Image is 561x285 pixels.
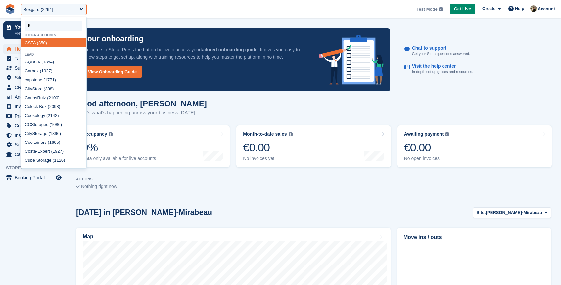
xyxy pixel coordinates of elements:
img: stora-icon-8386f47178a22dfd0bd8f6a31ec36ba5ce8667c1dd55bd0f319d3a0aa187defe.svg [5,4,15,14]
span: Invoices [15,102,54,111]
span: Get Live [454,6,471,12]
a: menu [3,54,63,63]
a: Visit the help center In-depth set up guides and resources. [404,60,545,78]
span: Insurance [15,131,54,140]
span: Help [515,5,524,12]
div: Data only available for live accounts [82,156,156,161]
a: Preview store [55,174,63,182]
span: Test Mode [416,6,437,13]
div: arlosRuiz (2100) [21,94,86,102]
span: Capital [15,150,54,159]
span: C [28,122,31,127]
span: C [25,104,28,109]
p: ACTIONS [76,177,551,181]
a: Occupancy 0% Data only available for live accounts [75,125,230,167]
span: C [25,40,28,45]
span: Site: [477,209,486,216]
img: icon-info-grey-7440780725fd019a000dd9b08b2336e03edf1995a4989e88bcd33f0948082b44.svg [289,132,293,136]
div: Other a ounts [21,33,86,37]
span: Create [482,5,495,12]
img: icon-info-grey-7440780725fd019a000dd9b08b2336e03edf1995a4989e88bcd33f0948082b44.svg [109,132,113,136]
div: apstone (1771) [21,76,86,85]
a: menu [3,44,63,54]
a: menu [3,131,63,140]
h2: Map [83,234,93,240]
span: C [25,131,28,136]
span: C [25,158,28,163]
div: ityStore (398) [21,85,86,94]
div: osta-Expert (1927) [21,147,86,156]
a: menu [3,73,63,82]
a: menu [3,150,63,159]
div: ube Storage (1126) [21,156,86,165]
span: Subscriptions [15,63,54,73]
div: arbox (1027) [21,67,86,76]
div: 0% [82,141,156,154]
div: ookology (2142) [21,111,86,120]
span: C [25,113,28,118]
a: Get Live [450,4,475,15]
a: menu [3,173,63,182]
span: c [42,33,44,37]
span: C [25,149,28,154]
p: In-depth set up guides and resources. [412,69,473,75]
h1: Good afternoon, [PERSON_NAME] [76,99,207,108]
div: ityStorage (1896) [21,129,86,138]
a: menu [3,83,63,92]
div: €0.00 [243,141,292,154]
div: Storages (1086) [21,120,86,129]
a: menu [3,140,63,149]
a: menu [3,121,63,130]
span: C [25,60,28,64]
a: menu [3,111,63,121]
div: Boxgard (2264) [23,6,53,13]
a: View Onboarding Guide [83,66,142,78]
span: c [40,33,42,37]
div: Awaiting payment [404,131,444,137]
div: QBOX (1854) [21,58,86,67]
span: c [25,77,27,82]
span: Home [15,44,54,54]
span: Account [538,6,555,12]
span: Sites [15,73,54,82]
p: Here's what's happening across your business [DATE] [76,109,207,117]
span: Booking Portal [15,173,54,182]
div: [PERSON_NAME] (569) [21,165,86,174]
a: Chat to support Get your Stora questions answered. [404,42,545,60]
p: Welcome to Stora! Press the button below to access your . It gives you easy to follow steps to ge... [83,46,308,61]
button: Site: [PERSON_NAME]-Mirabeau [473,207,551,218]
a: Month-to-date sales €0.00 No invoices yet [236,125,391,167]
div: Occupancy [82,131,107,137]
a: menu [3,92,63,102]
span: CRM [15,83,54,92]
div: Month-to-date sales [243,131,287,137]
p: Chat to support [412,45,465,51]
span: Tasks [15,54,54,63]
img: icon-info-grey-7440780725fd019a000dd9b08b2336e03edf1995a4989e88bcd33f0948082b44.svg [439,7,443,11]
span: Pricing [15,111,54,121]
span: C [25,95,28,100]
a: Your onboarding View next steps [3,21,63,39]
img: onboarding-info-6c161a55d2c0e0a8cae90662b2fe09162a5109e8cc188191df67fb4f79e88e88.svg [319,35,384,85]
span: C [25,68,28,73]
span: Nothing right now [81,184,117,189]
span: c [34,104,36,109]
span: C [25,122,28,127]
span: Analytics [15,92,54,102]
span: Storefront [6,165,66,171]
img: icon-info-grey-7440780725fd019a000dd9b08b2336e03edf1995a4989e88bcd33f0948082b44.svg [445,132,449,136]
span: C [25,86,28,91]
div: No open invoices [404,156,449,161]
p: Your onboarding [15,25,54,29]
span: C [25,140,28,145]
strong: tailored onboarding guide [200,47,257,52]
div: €0.00 [404,141,449,154]
p: View next steps [15,30,54,36]
h2: Move ins / outs [403,233,545,241]
a: Awaiting payment €0.00 No open invoices [397,125,552,167]
a: menu [3,102,63,111]
img: Oliver Bruce [530,5,537,12]
div: Lead [21,53,86,56]
p: Your onboarding [83,35,144,43]
span: Coupons [15,121,54,130]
